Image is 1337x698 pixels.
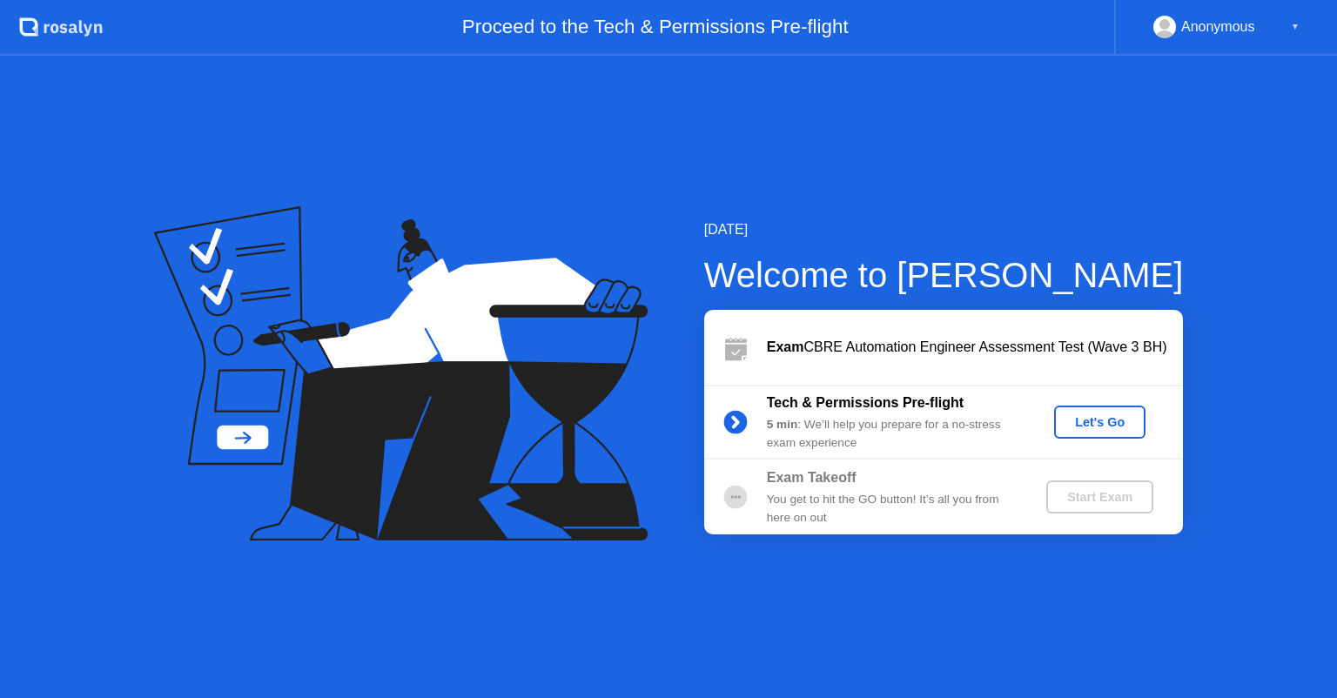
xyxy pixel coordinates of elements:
b: Exam Takeoff [767,470,857,485]
b: 5 min [767,418,798,431]
div: CBRE Automation Engineer Assessment Test (Wave 3 BH) [767,337,1183,358]
button: Let's Go [1054,406,1146,439]
div: : We’ll help you prepare for a no-stress exam experience [767,416,1018,452]
b: Tech & Permissions Pre-flight [767,395,964,410]
div: [DATE] [704,219,1184,240]
button: Start Exam [1046,480,1153,513]
div: Start Exam [1053,490,1146,504]
b: Exam [767,339,804,354]
div: ▼ [1291,16,1300,38]
div: You get to hit the GO button! It’s all you from here on out [767,491,1018,527]
div: Let's Go [1061,415,1139,429]
div: Welcome to [PERSON_NAME] [704,249,1184,301]
div: Anonymous [1181,16,1255,38]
